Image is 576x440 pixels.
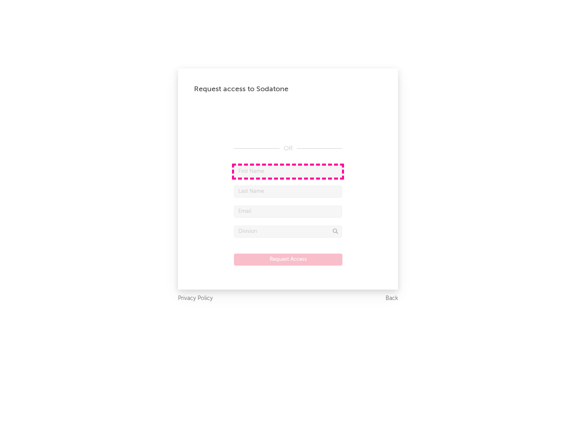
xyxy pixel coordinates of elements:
[234,254,342,266] button: Request Access
[234,166,342,178] input: First Name
[234,226,342,238] input: Division
[178,294,213,304] a: Privacy Policy
[194,84,382,94] div: Request access to Sodatone
[234,144,342,154] div: OR
[234,206,342,218] input: Email
[386,294,398,304] a: Back
[234,186,342,198] input: Last Name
